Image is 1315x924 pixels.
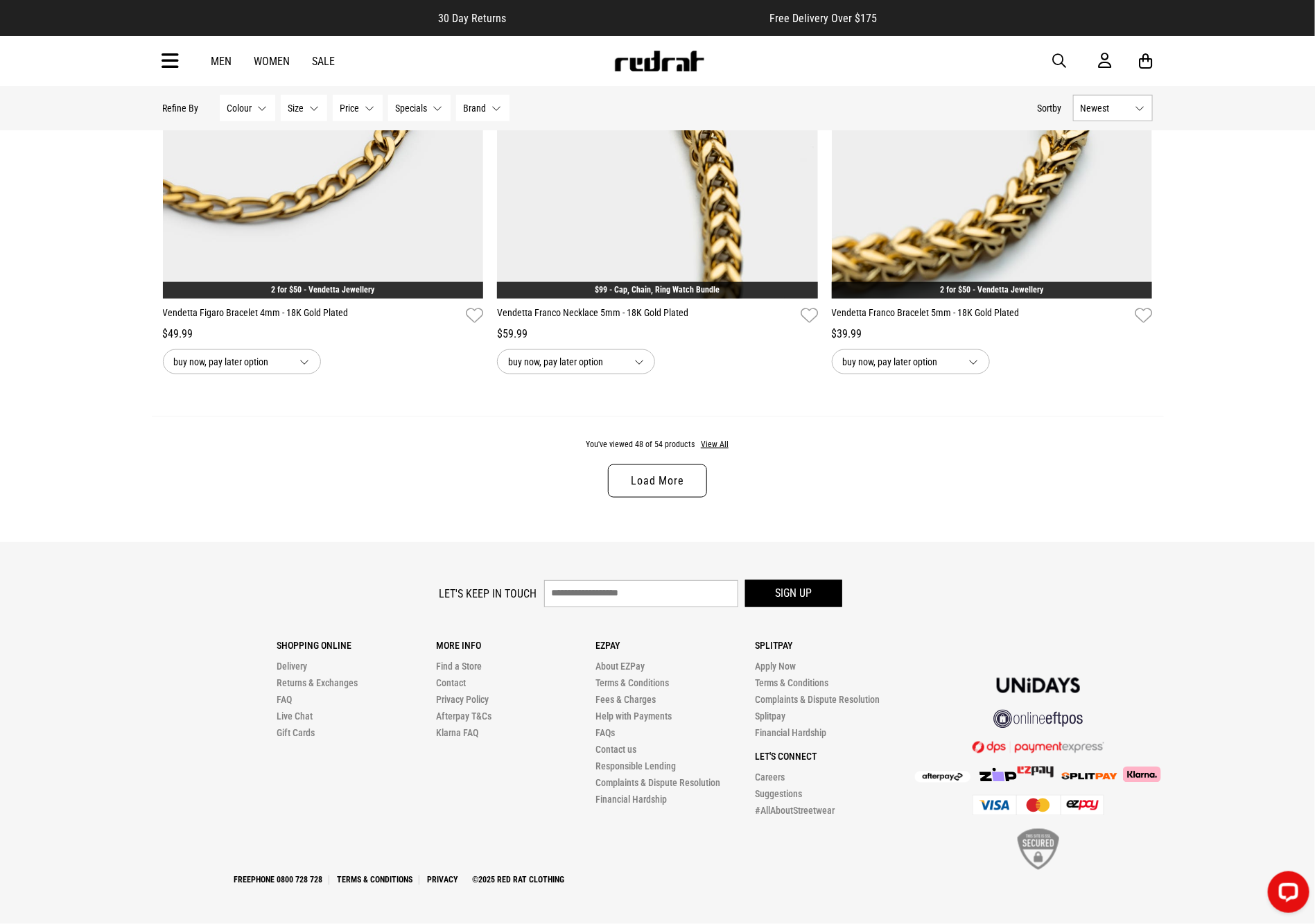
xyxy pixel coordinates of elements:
span: Brand [464,103,487,114]
a: Gift Cards [277,728,315,739]
img: Zip [979,768,1018,782]
p: Ezpay [595,640,755,652]
span: Size [288,103,304,114]
label: Let's keep in touch [439,587,537,600]
p: More Info [436,640,595,652]
a: Help with Payments [595,711,672,722]
a: FAQ [277,695,292,706]
a: Fees & Charges [595,695,656,706]
a: Vendetta Figaro Bracelet 4mm - 18K Gold Plated [163,306,461,326]
p: Refine By [163,103,199,114]
p: Shopping Online [277,640,436,652]
a: Financial Hardship [755,728,826,739]
span: buy now, pay later option [174,354,289,370]
div: $49.99 [163,326,484,342]
button: Specials [388,95,451,121]
a: Vendetta Franco Bracelet 5mm - 18K Gold Plated [832,306,1130,326]
img: Splitpay [1018,767,1054,778]
span: buy now, pay later option [508,354,623,370]
a: Terms & Conditions [332,875,419,885]
a: Terms & Conditions [755,678,828,689]
button: buy now, pay later option [163,349,321,374]
img: online eftpos [993,710,1083,729]
a: Women [254,55,290,68]
button: Size [281,95,327,121]
span: Price [340,103,360,114]
img: Redrat logo [613,51,705,71]
button: Sortby [1038,100,1062,116]
span: You've viewed 48 of 54 products [586,439,695,449]
img: Splitpay [1062,773,1117,780]
a: Terms & Conditions [595,678,669,689]
div: $59.99 [497,326,818,342]
span: Colour [227,103,252,114]
img: Cards [973,795,1104,816]
a: Klarna FAQ [436,728,478,739]
a: Careers [755,772,785,783]
a: About EZPay [595,661,645,672]
a: $99 - Cap, Chain, Ring Watch Bundle [595,285,720,295]
a: Contact us [595,744,636,756]
img: DPS [973,741,1104,753]
a: Contact [436,678,466,689]
iframe: LiveChat chat widget [1257,866,1315,924]
button: View All [700,439,729,451]
a: #AllAboutStreetwear [755,805,835,817]
span: Specials [396,103,428,114]
button: buy now, pay later option [832,349,990,374]
a: Privacy Policy [436,695,489,706]
span: 30 Day Returns [438,12,506,25]
a: Men [211,55,232,68]
button: Sign up [745,580,842,607]
a: Find a Store [436,661,482,672]
p: Splitpay [755,640,914,652]
button: Newest [1073,95,1153,121]
a: Suggestions [755,789,802,800]
a: 2 for $50 - Vendetta Jewellery [941,285,1044,295]
img: SSL [1018,829,1059,870]
button: Colour [220,95,275,121]
img: Unidays [997,678,1080,693]
button: Brand [456,95,510,121]
img: Afterpay [915,772,970,783]
a: Afterpay T&Cs [436,711,491,722]
a: Complaints & Dispute Resolution [755,695,880,706]
a: Splitpay [755,711,785,722]
span: buy now, pay later option [843,354,958,370]
a: Sale [313,55,336,68]
a: Freephone 0800 728 728 [229,875,329,885]
a: Live Chat [277,711,313,722]
span: Newest [1081,103,1130,114]
button: Price [333,95,383,121]
a: Vendetta Franco Necklace 5mm - 18K Gold Plated [497,306,795,326]
a: 2 for $50 - Vendetta Jewellery [271,285,374,295]
button: buy now, pay later option [497,349,655,374]
a: Load More [608,464,706,498]
a: Returns & Exchanges [277,678,358,689]
span: Free Delivery Over $175 [769,12,877,25]
a: Apply Now [755,661,796,672]
a: Responsible Lending [595,761,676,772]
p: Let's Connect [755,751,914,762]
span: by [1053,103,1062,114]
a: Complaints & Dispute Resolution [595,778,720,789]
a: Privacy [422,875,464,885]
a: Delivery [277,661,307,672]
a: FAQs [595,728,615,739]
iframe: Customer reviews powered by Trustpilot [534,11,742,25]
div: $39.99 [832,326,1153,342]
img: Klarna [1117,767,1161,782]
a: Financial Hardship [595,794,667,805]
a: ©2025 Red Rat Clothing [467,875,571,885]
